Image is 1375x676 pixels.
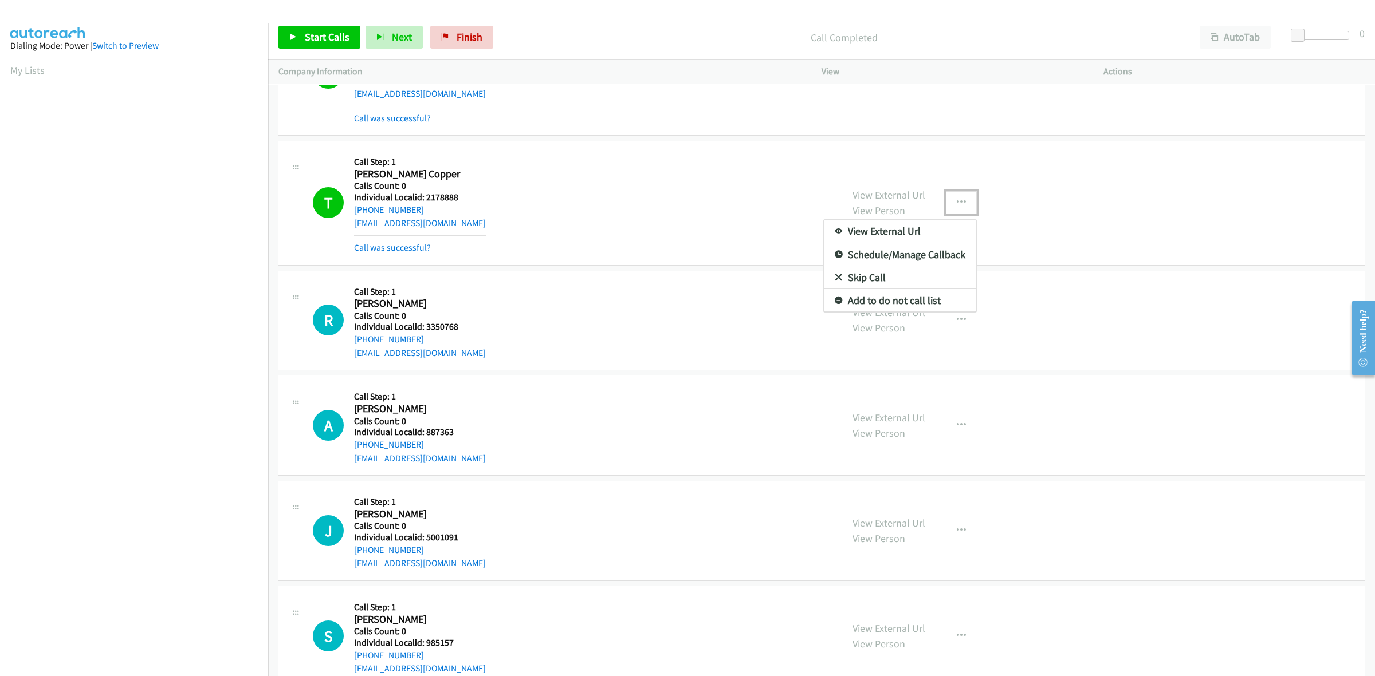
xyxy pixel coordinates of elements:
div: Dialing Mode: Power | [10,39,258,53]
iframe: Resource Center [1342,292,1375,384]
h1: J [313,515,344,546]
iframe: Dialpad [10,88,268,632]
h1: S [313,620,344,651]
a: View External Url [824,220,976,243]
a: Switch to Preview [92,40,159,51]
h1: R [313,305,344,335]
div: The call is yet to be attempted [313,620,344,651]
a: My Lists [10,64,45,77]
a: Schedule/Manage Callback [824,243,976,266]
h1: A [313,410,344,441]
a: Add to do not call list [824,289,976,312]
a: Skip Call [824,266,976,289]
